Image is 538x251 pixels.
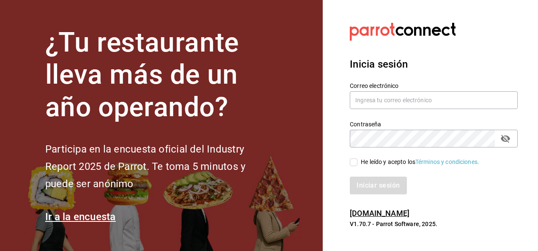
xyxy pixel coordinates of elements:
input: Ingresa tu correo electrónico [350,91,518,109]
h1: ¿Tu restaurante lleva más de un año operando? [45,27,274,124]
h3: Inicia sesión [350,57,518,72]
a: Ir a la encuesta [45,211,116,223]
a: Términos y condiciones. [415,158,479,165]
label: Contraseña [350,121,518,127]
div: He leído y acepto los [361,158,479,166]
p: V1.70.7 - Parrot Software, 2025. [350,220,518,228]
button: passwordField [498,131,513,146]
label: Correo electrónico [350,82,518,88]
h2: Participa en la encuesta oficial del Industry Report 2025 de Parrot. Te toma 5 minutos y puede se... [45,141,274,192]
a: [DOMAIN_NAME] [350,209,409,218]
